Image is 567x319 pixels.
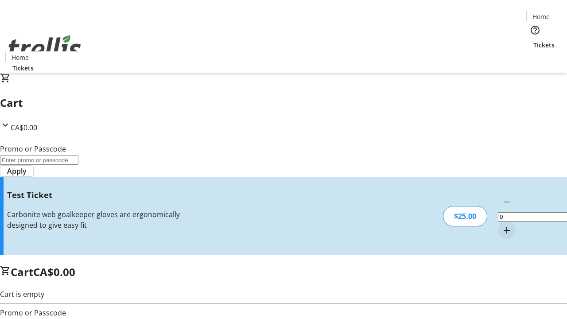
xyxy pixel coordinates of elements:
[5,25,84,70] img: Orient E2E Organization BcvNXqo23y's Logo
[526,40,562,50] a: Tickets
[526,50,544,67] button: Cart
[443,206,487,226] div: $25.00
[33,265,75,279] span: CA$0.00
[7,166,27,176] span: Apply
[6,53,34,62] a: Home
[7,189,201,201] h3: Test Ticket
[498,222,516,239] button: Increment by one
[527,12,555,21] a: Home
[12,53,29,62] span: Home
[5,63,41,73] a: Tickets
[12,63,34,73] span: Tickets
[533,40,555,50] span: Tickets
[526,21,544,39] button: Help
[11,123,37,132] span: CA$0.00
[532,12,550,21] span: Home
[7,209,201,230] div: Carbonite web goalkeeper gloves are ergonomically designed to give easy fit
